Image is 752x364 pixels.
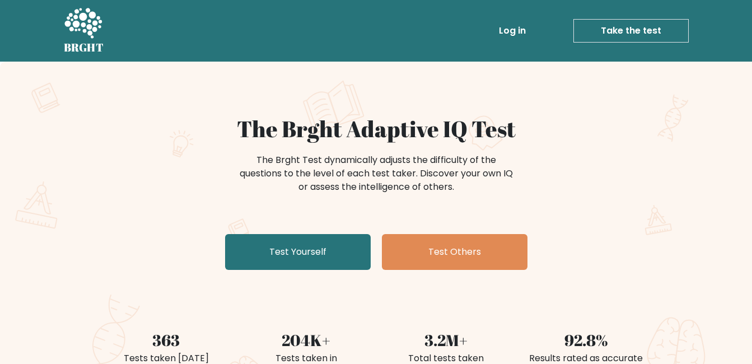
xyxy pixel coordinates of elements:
[103,115,650,142] h1: The Brght Adaptive IQ Test
[236,153,516,194] div: The Brght Test dynamically adjusts the difficulty of the questions to the level of each test take...
[573,19,689,43] a: Take the test
[494,20,530,42] a: Log in
[523,328,650,352] div: 92.8%
[382,234,527,270] a: Test Others
[64,4,104,57] a: BRGHT
[243,328,370,352] div: 204K+
[383,328,510,352] div: 3.2M+
[64,41,104,54] h5: BRGHT
[225,234,371,270] a: Test Yourself
[103,328,230,352] div: 363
